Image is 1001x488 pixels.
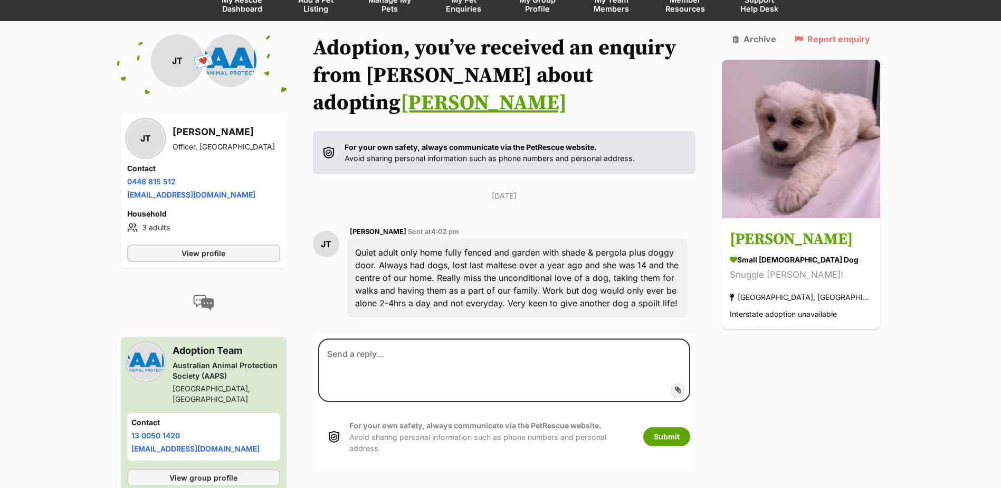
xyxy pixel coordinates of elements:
[730,268,872,283] div: Snuggle [PERSON_NAME]!
[730,255,872,266] div: small [DEMOGRAPHIC_DATA] Dog
[169,472,237,483] span: View group profile
[127,177,176,186] a: 0448 815 512
[131,444,260,453] a: [EMAIL_ADDRESS][DOMAIN_NAME]
[345,142,635,164] p: Avoid sharing personal information such as phone numbers and personal address.
[347,238,688,317] div: Quiet adult only home fully fenced and garden with shade & pergola plus doggy door. Always had do...
[151,34,204,87] div: JT
[173,343,280,358] h3: Adoption Team
[722,220,880,330] a: [PERSON_NAME] small [DEMOGRAPHIC_DATA] Dog Snuggle [PERSON_NAME]! [GEOGRAPHIC_DATA], [GEOGRAPHIC_...
[349,421,602,430] strong: For your own safety, always communicate via the PetRescue website.
[127,343,164,380] img: Australian Animal Protection Society (AAPS) profile pic
[127,209,280,219] h4: Household
[313,231,339,257] div: JT
[431,228,459,236] span: 4:02 pm
[730,290,872,305] div: [GEOGRAPHIC_DATA], [GEOGRAPHIC_DATA]
[408,228,459,236] span: Sent at
[173,360,280,381] div: Australian Animal Protection Society (AAPS)
[732,34,776,44] a: Archive
[795,34,870,44] a: Report enquiry
[131,431,180,440] a: 13 0050 1420
[127,120,164,157] div: JT
[127,190,255,199] a: [EMAIL_ADDRESS][DOMAIN_NAME]
[192,50,215,72] span: 💌
[722,60,880,218] img: Winston
[127,469,280,486] a: View group profile
[313,34,696,117] h1: Adoption, you’ve received an enquiry from [PERSON_NAME] about adopting
[131,417,276,428] h4: Contact
[350,228,406,236] span: [PERSON_NAME]
[193,295,214,311] img: conversation-icon-4a6f8262b818ee0b60e3300018af0b2d0b884aa5de6e9bcb8d3d4eeb1a70a7c4.svg
[127,245,280,262] a: View profile
[643,427,690,446] button: Submit
[173,142,275,152] div: Officer, [GEOGRAPHIC_DATA]
[730,310,837,319] span: Interstate adoption unavailable
[345,143,597,152] strong: For your own safety, always communicate via the PetRescue website.
[313,190,696,201] p: [DATE]
[173,383,280,405] div: [GEOGRAPHIC_DATA], [GEOGRAPHIC_DATA]
[127,163,280,174] h4: Contact
[127,221,280,234] li: 3 adults
[204,34,256,87] img: Australian Animal Protection Society (AAPS) profile pic
[182,248,225,259] span: View profile
[401,90,567,116] a: [PERSON_NAME]
[349,420,633,454] p: Avoid sharing personal information such as phone numbers and personal address.
[730,228,872,252] h3: [PERSON_NAME]
[173,125,275,139] h3: [PERSON_NAME]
